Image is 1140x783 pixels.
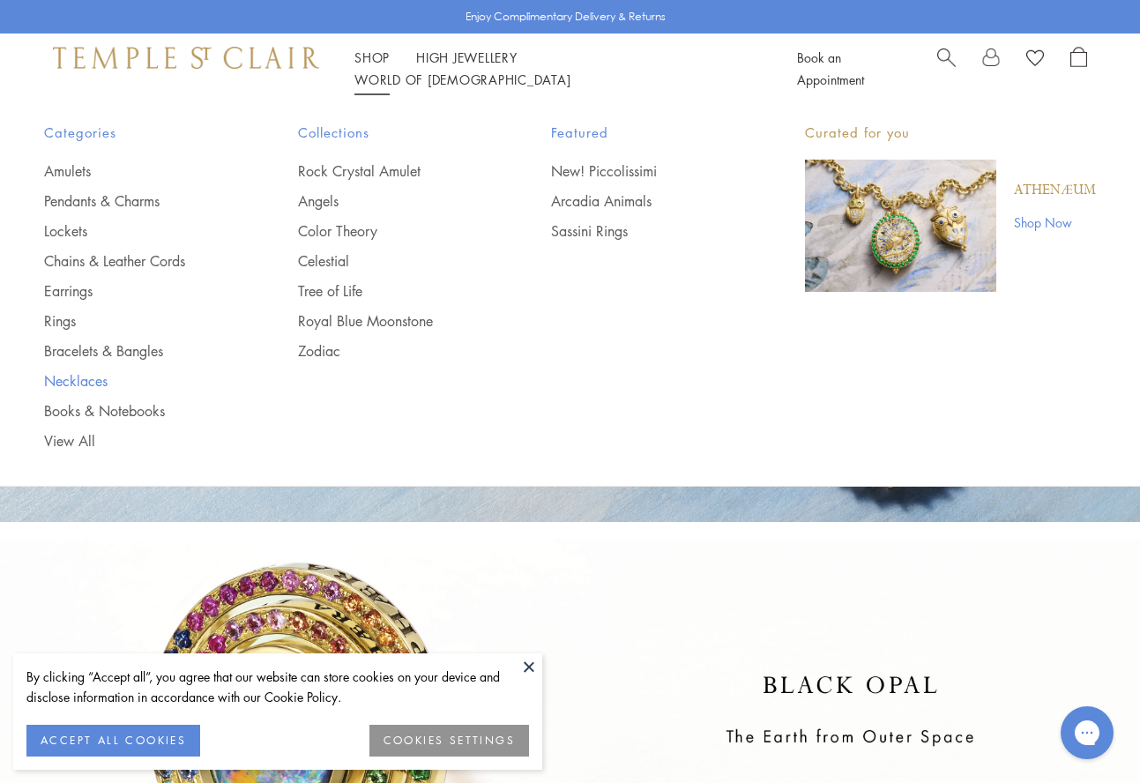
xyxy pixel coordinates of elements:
a: World of [DEMOGRAPHIC_DATA]World of [DEMOGRAPHIC_DATA] [354,71,570,88]
a: Arcadia Animals [551,191,734,211]
span: Featured [551,122,734,144]
a: View Wishlist [1026,47,1044,73]
a: Books & Notebooks [44,401,227,421]
a: Rock Crystal Amulet [298,161,481,181]
p: Enjoy Complimentary Delivery & Returns [466,8,666,26]
a: Zodiac [298,341,481,361]
a: ShopShop [354,48,390,66]
button: ACCEPT ALL COOKIES [26,725,200,757]
img: Temple St. Clair [53,47,319,68]
a: Shop Now [1014,213,1096,232]
iframe: Gorgias live chat messenger [1052,700,1122,765]
a: Open Shopping Bag [1070,47,1087,91]
a: Athenæum [1014,181,1096,200]
a: Pendants & Charms [44,191,227,211]
a: Royal Blue Moonstone [298,311,481,331]
nav: Main navigation [354,47,757,91]
p: Curated for you [805,122,1096,144]
a: High JewelleryHigh Jewellery [416,48,518,66]
span: Collections [298,122,481,144]
span: Categories [44,122,227,144]
a: Amulets [44,161,227,181]
a: Tree of Life [298,281,481,301]
a: Book an Appointment [797,48,864,88]
button: COOKIES SETTINGS [369,725,529,757]
a: Chains & Leather Cords [44,251,227,271]
a: View All [44,431,227,451]
a: Lockets [44,221,227,241]
a: Sassini Rings [551,221,734,241]
a: Earrings [44,281,227,301]
a: Celestial [298,251,481,271]
a: Rings [44,311,227,331]
div: By clicking “Accept all”, you agree that our website can store cookies on your device and disclos... [26,667,529,707]
a: Search [937,47,956,91]
a: New! Piccolissimi [551,161,734,181]
a: Bracelets & Bangles [44,341,227,361]
a: Angels [298,191,481,211]
a: Color Theory [298,221,481,241]
a: Necklaces [44,371,227,391]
